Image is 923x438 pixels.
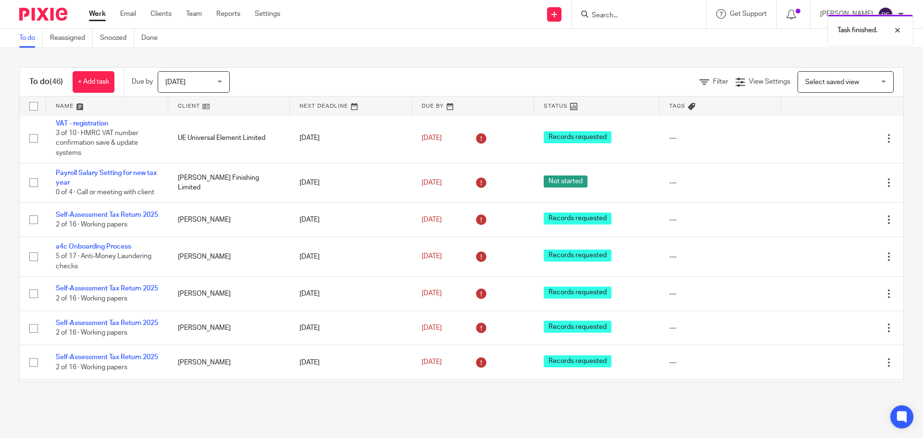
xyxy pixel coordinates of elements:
td: [DATE] [290,113,412,163]
span: Tags [669,103,686,109]
span: [DATE] [165,79,186,86]
span: (46) [50,78,63,86]
a: Self-Assessment Tax Return 2025 [56,320,158,326]
span: 0 of 4 · Call or meeting with client [56,189,154,196]
td: [DATE] [290,237,412,276]
p: Task finished. [837,25,877,35]
td: [DATE] [290,311,412,345]
a: To do [19,29,43,48]
span: Select saved view [805,79,859,86]
span: Records requested [544,321,611,333]
span: Filter [713,78,728,85]
td: [DATE] [290,276,412,311]
span: Records requested [544,250,611,262]
td: [PERSON_NAME] Finishing Limited [168,163,290,202]
td: [DATE] [290,163,412,202]
td: UE Universal Element Limited [168,113,290,163]
a: Clients [150,9,172,19]
span: Records requested [544,131,611,143]
div: --- [669,133,772,143]
a: Reassigned [50,29,93,48]
span: [DATE] [422,179,442,186]
span: [DATE] [422,135,442,141]
span: 5 of 17 · Anti-Money Laundering checks [56,253,151,270]
a: Self-Assessment Tax Return 2025 [56,212,158,218]
span: [DATE] [422,359,442,366]
a: VAT - registration [56,120,108,127]
div: --- [669,358,772,367]
div: --- [669,323,772,333]
span: 2 of 16 · Working papers [56,221,127,228]
a: Team [186,9,202,19]
span: Not started [544,175,587,188]
td: [DATE] [290,345,412,379]
a: Settings [255,9,280,19]
img: Pixie [19,8,67,21]
div: --- [669,178,772,188]
span: 3 of 10 · HMRC VAT number confirmation save & update systems [56,130,138,156]
td: [DATE] [290,379,412,413]
td: [PERSON_NAME] [168,202,290,237]
span: 2 of 16 · Working papers [56,295,127,302]
a: Payroll Salary Setting for new tax year [56,170,157,186]
span: [DATE] [422,216,442,223]
a: Snoozed [100,29,134,48]
span: 2 of 16 · Working papers [56,364,127,371]
span: View Settings [749,78,790,85]
p: Due by [132,77,153,87]
img: svg%3E [878,7,893,22]
a: a4c Onboarding Process [56,243,131,250]
span: 2 of 16 · Working papers [56,329,127,336]
span: Records requested [544,355,611,367]
span: Records requested [544,213,611,225]
td: [DATE] [290,202,412,237]
h1: To do [29,77,63,87]
td: [PERSON_NAME] [168,311,290,345]
td: CW Transport - [PERSON_NAME] [168,379,290,413]
td: [PERSON_NAME] [168,345,290,379]
span: Records requested [544,287,611,299]
a: Email [120,9,136,19]
a: + Add task [73,71,114,93]
span: [DATE] [422,253,442,260]
a: Self-Assessment Tax Return 2025 [56,354,158,361]
td: [PERSON_NAME] [168,237,290,276]
a: Done [141,29,165,48]
a: Self-Assessment Tax Return 2025 [56,285,158,292]
div: --- [669,289,772,299]
td: [PERSON_NAME] [168,276,290,311]
a: Reports [216,9,240,19]
div: --- [669,252,772,262]
span: [DATE] [422,290,442,297]
a: Work [89,9,106,19]
span: [DATE] [422,325,442,331]
div: --- [669,215,772,225]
